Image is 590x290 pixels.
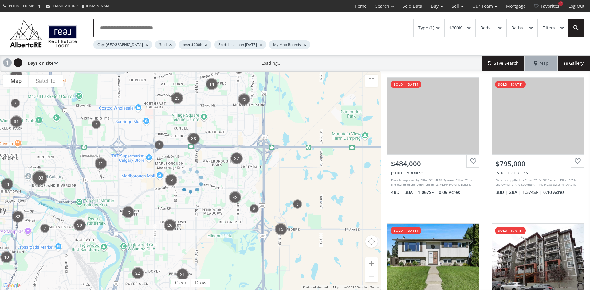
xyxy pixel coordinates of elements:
div: Days on site [25,56,58,71]
div: Sold [155,40,176,49]
div: My Map Bounds [269,40,310,49]
div: Map [525,56,557,71]
div: $795,000 [496,159,580,168]
a: [EMAIL_ADDRESS][DOMAIN_NAME] [43,0,116,12]
span: [EMAIL_ADDRESS][DOMAIN_NAME] [52,3,113,9]
span: 1,374 SF [522,189,542,195]
div: Type (1) [418,26,434,30]
img: Logo [7,18,81,49]
div: City: [GEOGRAPHIC_DATA] [93,40,152,49]
span: 3 BD [496,189,508,195]
div: $484,000 [391,159,475,168]
span: 0.06 Acres [439,189,460,195]
div: over $200K [179,40,211,49]
span: 3 BA [405,189,416,195]
div: Sold: Less than [DATE] [214,40,266,49]
a: sold - [DATE]$484,000[STREET_ADDRESS]Data is supplied by Pillar 9™ MLS® System. Pillar 9™ is the ... [381,71,486,217]
div: Loading... [262,60,281,66]
div: Filters [542,26,555,30]
span: 2 BA [509,189,521,195]
span: Gallery [564,60,584,66]
span: Map [534,60,549,66]
div: $200K+ [449,26,464,30]
button: Save Search [482,56,525,71]
div: Data is supplied by Pillar 9™ MLS® System. Pillar 9™ is the owner of the copyright in its MLS® Sy... [391,178,474,187]
a: sold - [DATE]$795,000[STREET_ADDRESS]Data is supplied by Pillar 9™ MLS® System. Pillar 9™ is the ... [486,71,590,217]
div: Beds [480,26,490,30]
div: Data is supplied by Pillar 9™ MLS® System. Pillar 9™ is the owner of the copyright in its MLS® Sy... [496,178,578,187]
div: Gallery [557,56,590,71]
div: 515 8 Street NE, Calgary, AB T2E 4H1 [496,170,580,176]
div: 7 [558,1,563,6]
div: Baths [511,26,523,30]
span: 4 BD [391,189,403,195]
span: 1,067 SF [418,189,437,195]
span: 0.10 Acres [543,189,564,195]
div: 155 Taradale Drive NE, Calgary, AB T3J2R9 [391,170,475,176]
span: [PHONE_NUMBER] [8,3,40,9]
